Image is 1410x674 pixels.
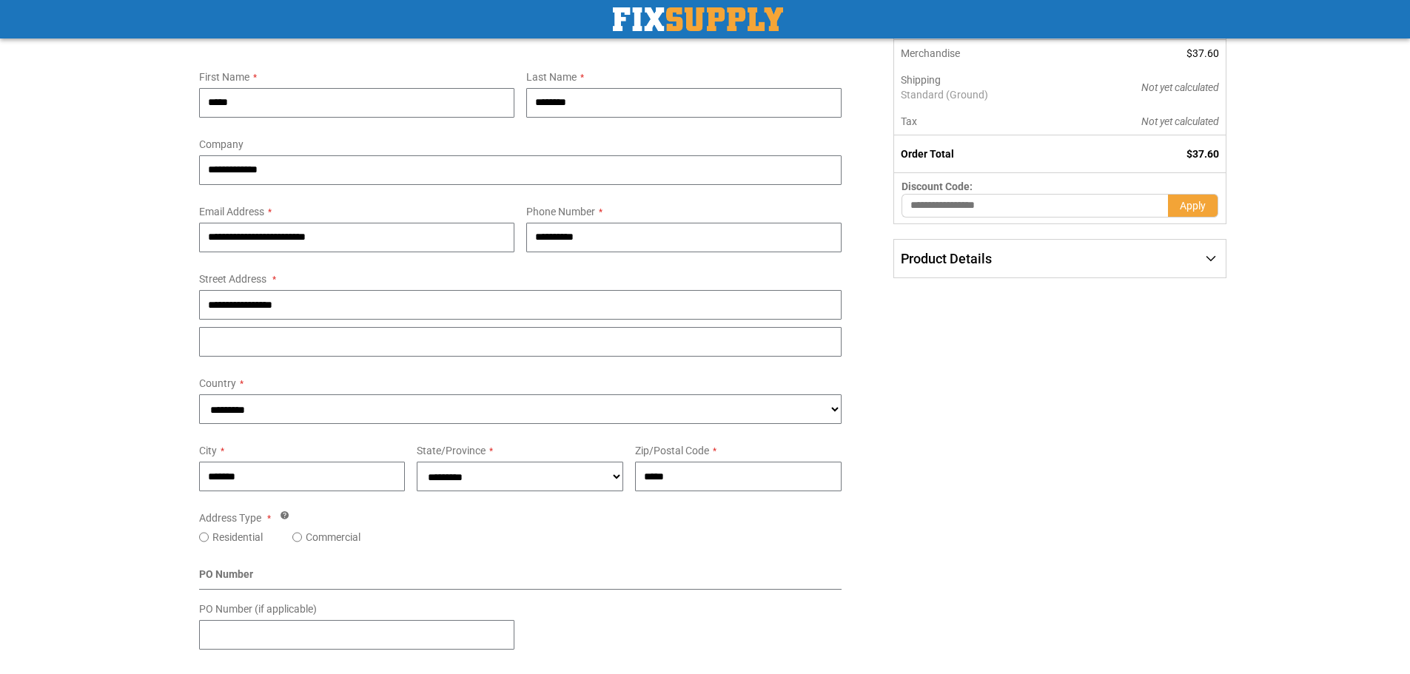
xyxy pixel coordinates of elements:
span: Not yet calculated [1141,81,1219,93]
span: PO Number (if applicable) [199,603,317,615]
strong: Order Total [901,148,954,160]
label: Commercial [306,530,360,545]
span: Apply [1180,200,1206,212]
span: First Name [199,71,249,83]
span: State/Province [417,445,486,456]
label: Residential [212,530,263,545]
span: Zip/Postal Code [635,445,709,456]
span: Phone Number [526,206,595,218]
span: City [199,445,217,456]
span: Last Name [526,71,577,83]
span: Country [199,377,236,389]
div: PO Number [199,567,842,590]
span: Discount Code: [902,181,973,192]
span: Product Details [901,251,992,266]
span: $37.60 [1186,148,1219,160]
span: Email Address [199,206,264,218]
span: Standard (Ground) [901,87,1061,102]
span: Address Type [199,512,261,524]
img: Fix Industrial Supply [613,7,783,31]
th: Tax [894,108,1068,135]
button: Apply [1168,194,1218,218]
span: Not yet calculated [1141,115,1219,127]
a: store logo [613,7,783,31]
th: Merchandise [894,40,1068,67]
span: $37.60 [1186,47,1219,59]
span: Street Address [199,273,266,285]
span: Shipping [901,74,941,86]
span: Company [199,138,244,150]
